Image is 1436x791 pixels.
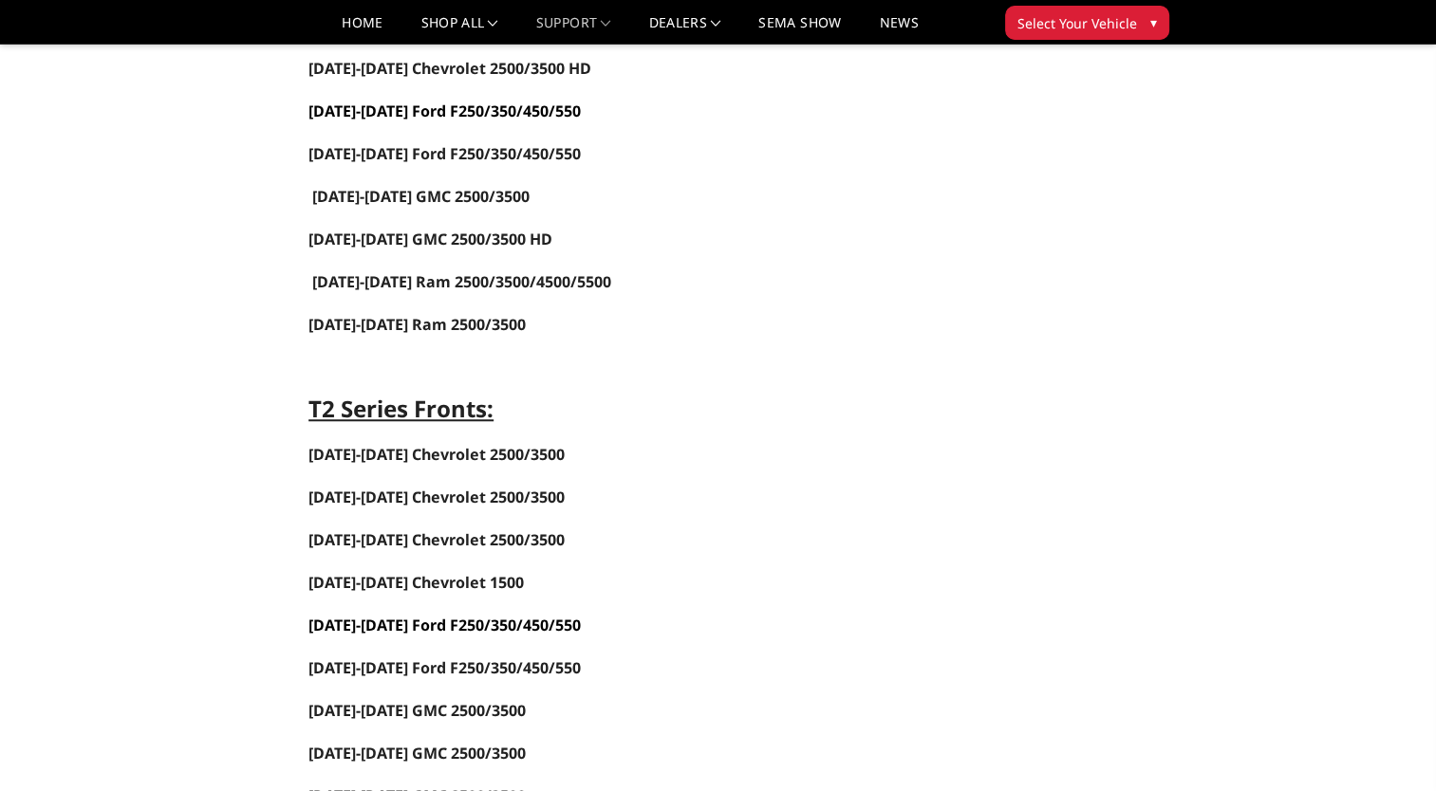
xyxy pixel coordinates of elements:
a: [DATE]-[DATE] Ford F250/350/450/550 [308,101,581,121]
a: SEMA Show [758,16,841,44]
span: Select Your Vehicle [1017,13,1137,33]
a: Support [536,16,611,44]
span: [DATE]-[DATE] GMC 2500/3500 HD [308,229,552,249]
span: [DATE]-[DATE] GMC 2500/3500 [308,700,526,721]
a: [DATE]-[DATE] GMC 2500/3500 [312,186,530,207]
a: [DATE]-[DATE] GMC 2500/3500 [308,743,526,763]
a: [DATE]-[DATE] Ford F250/350/450/550 [308,615,581,635]
a: [DATE]-[DATE] Chevrolet 2500/3500 HD [308,60,591,78]
a: [DATE]-[DATE] Ford F250/350/450/550 [308,657,581,678]
a: [DATE]-[DATE] Ford F250/350/450/550 [308,143,581,164]
a: [DATE]-[DATE] GMC 2500/3500 HD [308,230,552,248]
a: Home [342,16,382,44]
a: Dealers [649,16,721,44]
a: shop all [421,16,498,44]
a: [DATE]-[DATE] GMC 2500/3500 [308,702,526,720]
a: [DATE]-[DATE] Chevrolet 2500/3500 [308,529,565,550]
span: ▾ [1150,12,1157,32]
a: [DATE]-[DATE] Chevrolet 1500 [308,572,524,593]
a: [DATE]-[DATE] Chevrolet 2500/3500 [308,487,565,507]
a: [DATE]-[DATE] Chevrolet 2500/3500 [308,444,565,465]
span: [DATE]-[DATE] Chevrolet 2500/3500 HD [308,58,591,79]
a: News [879,16,918,44]
span: [DATE]-[DATE] Ram 2500/3500 [308,314,526,335]
a: [DATE]-[DATE] Ram 2500/3500 [308,316,526,334]
button: Select Your Vehicle [1005,6,1169,40]
strong: T2 Series Fronts: [308,393,494,424]
a: [DATE]-[DATE] Ram 2500/3500/4500/5500 [312,271,611,292]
